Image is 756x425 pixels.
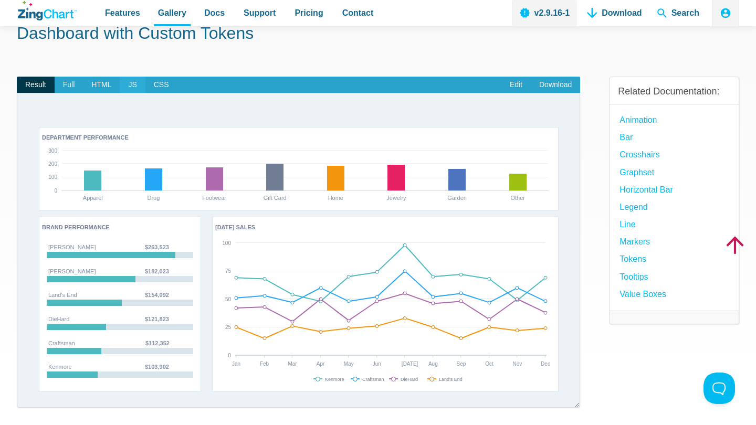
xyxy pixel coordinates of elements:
a: Tokens [619,252,646,266]
span: CSS [145,77,177,93]
h1: Dashboard with Custom Tokens [17,23,739,46]
span: Pricing [295,6,323,20]
a: Crosshairs [619,147,659,162]
h3: Related Documentation: [618,86,730,98]
span: Docs [204,6,225,20]
span: Support [244,6,276,20]
span: Contact [342,6,374,20]
a: Legend [619,200,647,214]
a: Edit [501,77,531,93]
span: JS [120,77,145,93]
a: Bar [619,130,633,144]
a: Graphset [619,165,654,179]
div: ​ [17,93,580,407]
a: Horizontal Bar [619,183,673,197]
iframe: Toggle Customer Support [703,373,735,404]
a: Tooltips [619,270,648,284]
a: Download [531,77,580,93]
a: Animation [619,113,657,127]
span: Gallery [158,6,186,20]
a: ZingChart Logo. Click to return to the homepage [18,1,77,20]
a: Line [619,217,635,231]
a: Value Boxes [619,287,666,301]
span: Features [105,6,140,20]
span: Result [17,77,55,93]
span: HTML [83,77,120,93]
a: Markers [619,235,650,249]
span: Full [55,77,83,93]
